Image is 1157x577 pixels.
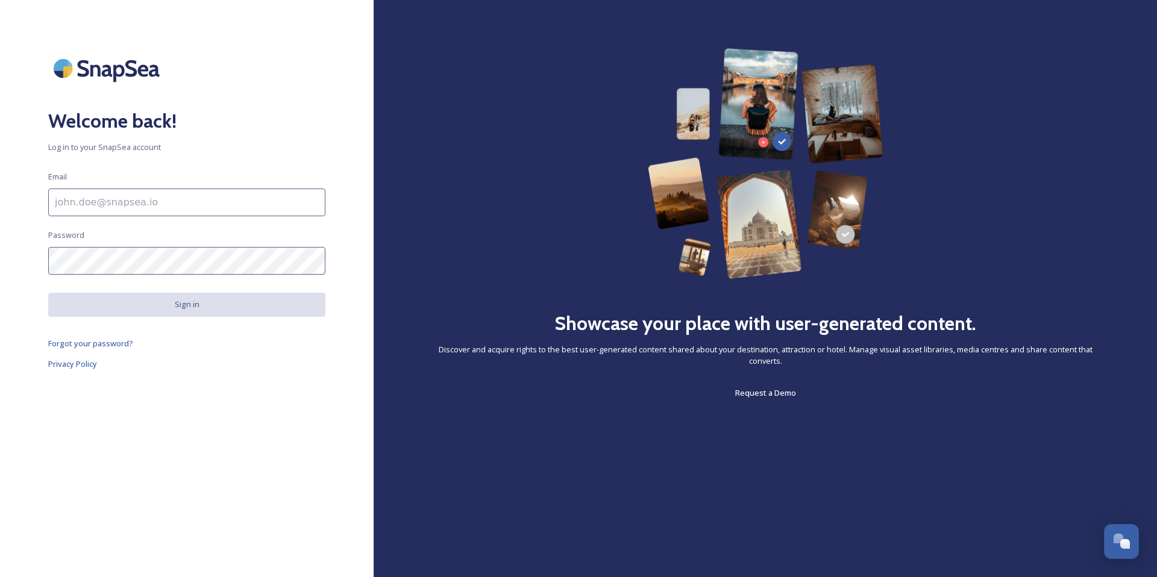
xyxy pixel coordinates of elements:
[48,358,97,369] span: Privacy Policy
[48,293,325,316] button: Sign in
[48,107,325,136] h2: Welcome back!
[735,385,796,400] a: Request a Demo
[48,142,325,153] span: Log in to your SnapSea account
[48,48,169,89] img: SnapSea Logo
[48,336,325,351] a: Forgot your password?
[1104,524,1139,559] button: Open Chat
[735,387,796,398] span: Request a Demo
[48,171,67,182] span: Email
[48,338,133,349] span: Forgot your password?
[554,309,976,338] h2: Showcase your place with user-generated content.
[648,48,883,279] img: 63b42ca75bacad526042e722_Group%20154-p-800.png
[48,189,325,216] input: john.doe@snapsea.io
[48,229,84,241] span: Password
[48,357,325,371] a: Privacy Policy
[422,344,1109,367] span: Discover and acquire rights to the best user-generated content shared about your destination, att...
